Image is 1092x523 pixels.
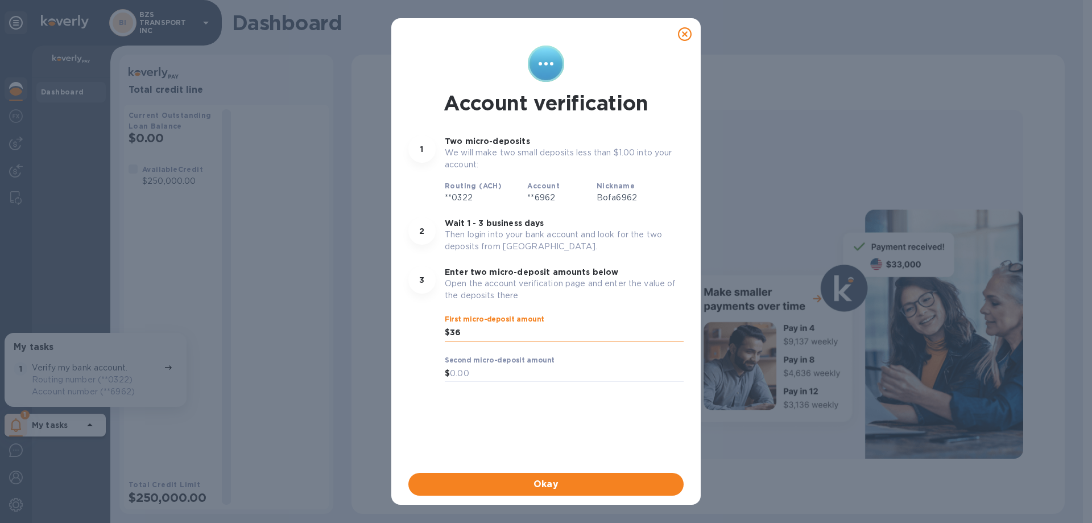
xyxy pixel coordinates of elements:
b: Nickname [597,182,635,190]
p: 2 [419,225,424,237]
div: $ [445,365,450,382]
div: $ [445,324,450,341]
b: Routing (ACH) [445,182,502,190]
p: Enter two micro-deposit amounts below [445,266,684,278]
b: Account [527,182,560,190]
h1: Account verification [444,91,648,115]
input: 0.00 [450,324,684,341]
p: Bofa6962 [597,192,675,204]
p: We will make two small deposits less than $1.00 into your account: [445,147,684,171]
p: Two micro-deposits [445,135,684,147]
button: Okay [408,473,684,496]
label: Second micro-deposit amount [445,357,555,364]
p: 1 [420,143,423,155]
input: 0.00 [450,365,684,382]
p: Then login into your bank account and look for the two deposits from [GEOGRAPHIC_DATA]. [445,229,684,253]
p: 3 [419,274,424,286]
label: First micro-deposit amount [445,316,544,323]
p: Open the account verification page and enter the value of the deposits there [445,278,684,302]
span: Okay [417,477,675,491]
p: Wait 1 - 3 business days [445,217,684,229]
